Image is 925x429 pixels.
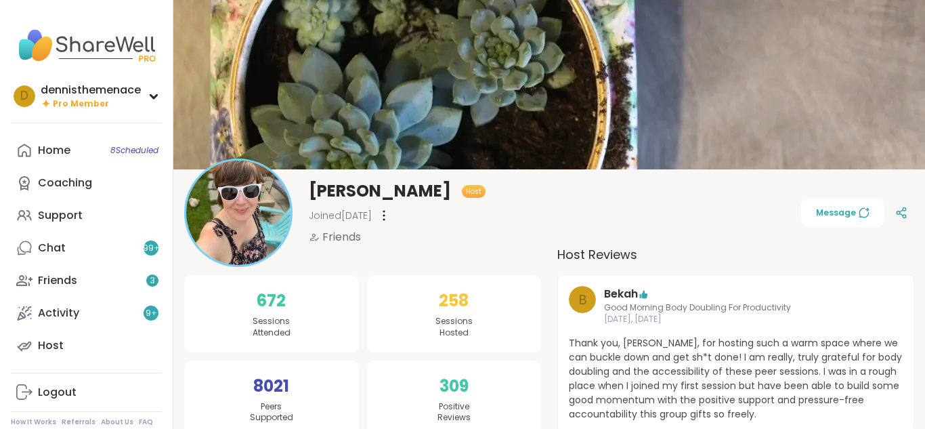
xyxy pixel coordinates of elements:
[11,376,162,409] a: Logout
[578,289,587,310] span: B
[604,314,867,325] span: [DATE], [DATE]
[569,336,903,422] span: Thank you, [PERSON_NAME], for hosting such a warm space where we can buckle down and get sh*t don...
[309,209,372,222] span: Joined [DATE]
[816,207,869,219] span: Message
[801,199,884,227] button: Message
[38,241,66,256] div: Chat
[11,134,162,167] a: Home8Scheduled
[186,161,291,265] img: Adrienne_QueenOfTheDawn
[101,417,133,427] a: About Us
[11,297,162,329] a: Activity9+
[38,273,77,288] div: Friends
[569,286,596,325] a: B
[253,316,291,339] span: Sessions Attended
[11,232,162,264] a: Chat99+
[20,87,28,105] span: d
[604,302,867,314] span: Good Morning Body Doubling For Productivity
[11,167,162,199] a: Coaching
[38,176,92,190] div: Coaching
[139,417,153,427] a: FAQ
[110,145,158,156] span: 8 Scheduled
[11,329,162,362] a: Host
[143,243,160,254] span: 99 +
[435,316,473,339] span: Sessions Hosted
[11,22,162,69] img: ShareWell Nav Logo
[38,208,83,223] div: Support
[250,401,293,424] span: Peers Supported
[38,385,77,400] div: Logout
[41,83,141,98] div: dennisthemenace
[53,98,109,110] span: Pro Member
[257,289,286,313] span: 672
[466,186,481,197] span: Host
[11,417,56,427] a: How It Works
[309,180,451,202] span: [PERSON_NAME]
[146,308,157,319] span: 9 +
[439,374,469,399] span: 309
[38,338,64,353] div: Host
[253,374,289,399] span: 8021
[437,401,471,424] span: Positive Reviews
[38,306,79,321] div: Activity
[150,275,155,287] span: 3
[604,286,638,302] a: Bekah
[439,289,469,313] span: 258
[62,417,95,427] a: Referrals
[11,264,162,297] a: Friends3
[322,229,361,245] span: Friends
[11,199,162,232] a: Support
[38,143,70,158] div: Home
